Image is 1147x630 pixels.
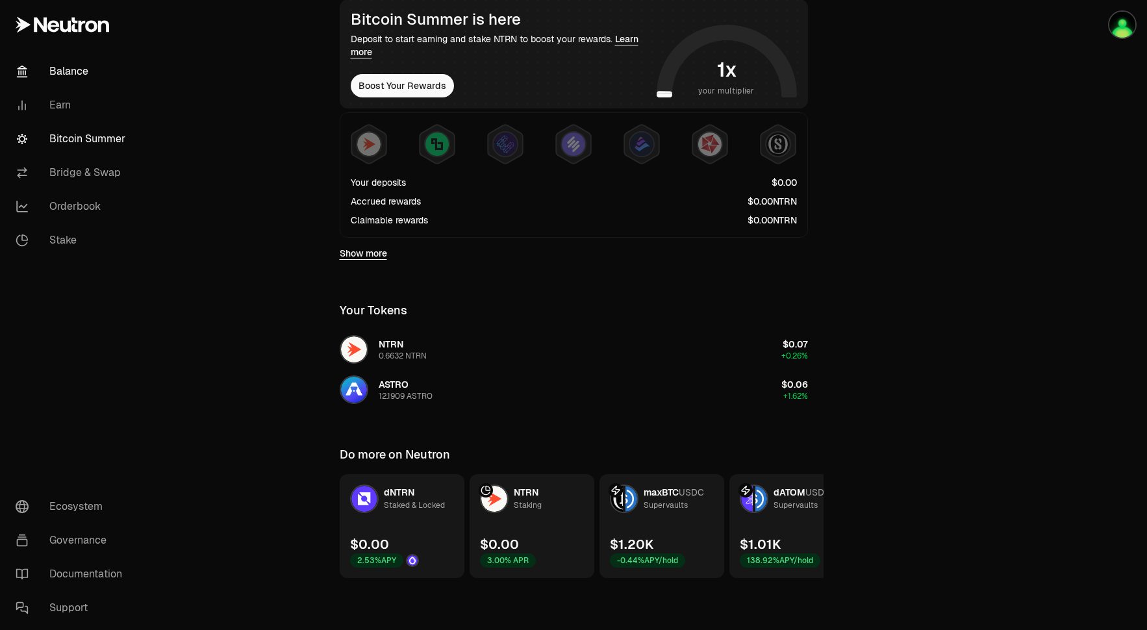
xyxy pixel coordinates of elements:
img: Structured Points [766,132,790,156]
img: Llewyn Terra [1109,12,1135,38]
div: Staked & Locked [384,499,445,512]
button: Boost Your Rewards [351,74,454,97]
img: Drop [407,555,418,566]
img: Lombard Lux [425,132,449,156]
span: ASTRO [379,379,409,390]
span: $0.06 [781,379,808,390]
img: dATOM Logo [741,486,753,512]
div: Bitcoin Summer is here [351,10,651,29]
a: dATOM LogoUSDC LogodATOMUSDCSupervaults$1.01K138.92%APY/hold [729,474,854,578]
div: Do more on Neutron [340,446,450,464]
div: 3.00% APR [480,553,536,568]
a: Show more [340,247,387,260]
div: 138.92% APY/hold [740,553,820,568]
div: Supervaults [644,499,688,512]
span: USDC [805,486,831,498]
div: Your deposits [351,176,406,189]
a: Documentation [5,557,140,591]
div: 0.6632 NTRN [379,351,427,361]
a: Earn [5,88,140,122]
a: maxBTC LogoUSDC LogomaxBTCUSDCSupervaults$1.20K-0.44%APY/hold [599,474,724,578]
img: Solv Points [562,132,585,156]
a: Ecosystem [5,490,140,523]
div: Staking [514,499,542,512]
a: Support [5,591,140,625]
a: Bitcoin Summer [5,122,140,156]
div: Deposit to start earning and stake NTRN to boost your rewards. [351,32,651,58]
img: maxBTC Logo [611,486,623,512]
span: USDC [679,486,704,498]
a: dNTRN LogodNTRNStaked & Locked$0.002.53%APYDrop [340,474,464,578]
img: EtherFi Points [494,132,517,156]
a: Stake [5,223,140,257]
a: Orderbook [5,190,140,223]
a: Governance [5,523,140,557]
div: $1.01K [740,535,781,553]
span: +0.26% [781,351,808,361]
span: $0.07 [783,338,808,350]
span: dATOM [774,486,805,498]
div: Supervaults [774,499,818,512]
span: NTRN [514,486,538,498]
img: NTRN Logo [481,486,507,512]
span: NTRN [379,338,403,350]
span: +1.62% [783,391,808,401]
button: ASTRO LogoASTRO12.1909 ASTRO$0.06+1.62% [332,370,816,409]
img: USDC Logo [755,486,767,512]
div: $0.00 [480,535,519,553]
span: maxBTC [644,486,679,498]
span: dNTRN [384,486,414,498]
div: Claimable rewards [351,214,428,227]
a: Bridge & Swap [5,156,140,190]
button: NTRN LogoNTRN0.6632 NTRN$0.07+0.26% [332,330,816,369]
img: NTRN Logo [341,336,367,362]
img: USDC Logo [625,486,637,512]
div: 2.53% APY [350,553,403,568]
span: your multiplier [698,84,755,97]
div: Accrued rewards [351,195,421,208]
div: $1.20K [610,535,653,553]
img: Mars Fragments [698,132,722,156]
img: dNTRN Logo [351,486,377,512]
img: NTRN [357,132,381,156]
a: NTRN LogoNTRNStaking$0.003.00% APR [470,474,594,578]
div: Your Tokens [340,301,407,320]
a: Balance [5,55,140,88]
img: ASTRO Logo [341,377,367,403]
div: 12.1909 ASTRO [379,391,433,401]
div: $0.00 [350,535,389,553]
img: Bedrock Diamonds [630,132,653,156]
div: -0.44% APY/hold [610,553,685,568]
